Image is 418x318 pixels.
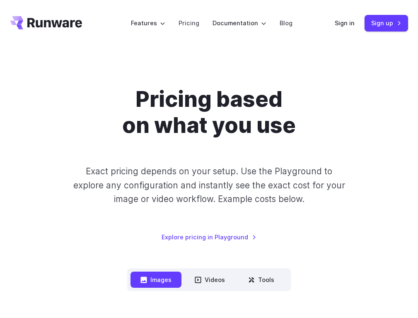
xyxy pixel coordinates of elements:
[70,164,348,206] p: Exact pricing depends on your setup. Use the Playground to explore any configuration and instantl...
[213,18,266,28] label: Documentation
[179,18,199,28] a: Pricing
[162,232,256,242] a: Explore pricing in Playground
[335,18,355,28] a: Sign in
[10,16,82,29] a: Go to /
[50,86,368,138] h1: Pricing based on what you use
[185,272,235,288] button: Videos
[365,15,408,31] a: Sign up
[131,18,165,28] label: Features
[280,18,292,28] a: Blog
[130,272,181,288] button: Images
[238,272,284,288] button: Tools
